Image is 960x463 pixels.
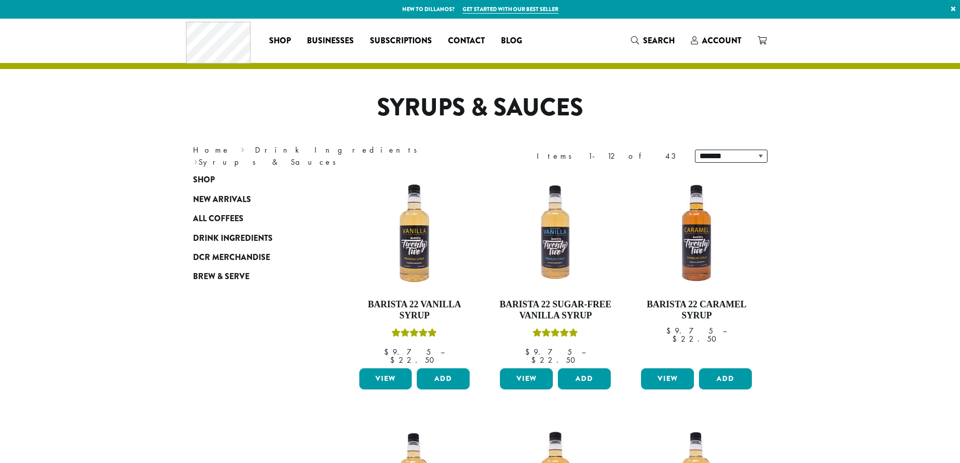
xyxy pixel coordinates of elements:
span: DCR Merchandise [193,251,270,264]
bdi: 9.75 [384,347,431,357]
a: DCR Merchandise [193,248,314,267]
bdi: 22.50 [672,334,721,344]
span: All Coffees [193,213,243,225]
span: $ [384,347,393,357]
a: Drink Ingredients [193,228,314,247]
span: Businesses [307,35,354,47]
a: View [359,368,412,389]
a: Brew & Serve [193,267,314,286]
img: SF-VANILLA-300x300.png [497,175,613,291]
span: Brew & Serve [193,271,249,283]
span: Search [643,35,675,46]
span: $ [390,355,399,365]
span: – [723,325,727,336]
span: › [194,153,198,168]
h4: Barista 22 Vanilla Syrup [357,299,473,321]
span: $ [672,334,681,344]
span: › [241,141,244,156]
bdi: 22.50 [390,355,439,365]
div: Rated 5.00 out of 5 [533,327,578,342]
span: $ [525,347,534,357]
a: Barista 22 Sugar-Free Vanilla SyrupRated 5.00 out of 5 [497,175,613,364]
a: Drink Ingredients [255,145,424,155]
a: Search [623,32,683,49]
span: Contact [448,35,485,47]
a: All Coffees [193,209,314,228]
a: Home [193,145,230,155]
button: Add [699,368,752,389]
button: Add [558,368,611,389]
a: View [641,368,694,389]
span: – [440,347,444,357]
bdi: 9.75 [525,347,572,357]
button: Add [417,368,470,389]
div: Rated 5.00 out of 5 [392,327,437,342]
span: Blog [501,35,522,47]
a: New Arrivals [193,190,314,209]
h1: Syrups & Sauces [185,93,775,122]
h4: Barista 22 Sugar-Free Vanilla Syrup [497,299,613,321]
span: New Arrivals [193,193,251,206]
div: Items 1-12 of 43 [537,150,680,162]
a: View [500,368,553,389]
nav: Breadcrumb [193,144,465,168]
span: – [582,347,586,357]
span: $ [531,355,540,365]
bdi: 22.50 [531,355,580,365]
span: Shop [193,174,215,186]
span: Subscriptions [370,35,432,47]
span: $ [666,325,675,336]
h4: Barista 22 Caramel Syrup [638,299,754,321]
a: Shop [193,170,314,189]
bdi: 9.75 [666,325,713,336]
img: CARAMEL-1-300x300.png [638,175,754,291]
a: Get started with our best seller [463,5,558,14]
a: Barista 22 Caramel Syrup [638,175,754,364]
a: Shop [261,33,299,49]
a: Barista 22 Vanilla SyrupRated 5.00 out of 5 [357,175,473,364]
span: Account [702,35,741,46]
span: Drink Ingredients [193,232,273,245]
img: VANILLA-300x300.png [356,175,472,291]
span: Shop [269,35,291,47]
